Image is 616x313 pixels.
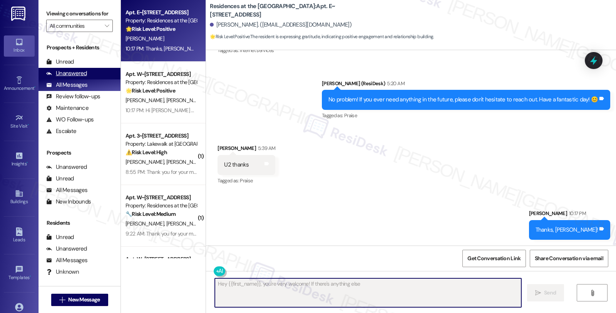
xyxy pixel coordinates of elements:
[536,226,598,234] div: Thanks, [PERSON_NAME]!
[210,33,434,41] span: : The resident is expressing gratitude, indicating positive engagement and relationship building.
[46,186,87,194] div: All Messages
[322,79,610,90] div: [PERSON_NAME] (ResiDesk)
[51,294,108,306] button: New Message
[224,161,249,169] div: U2 thanks
[589,290,595,296] i: 
[215,278,521,307] textarea: To enrich screen reader interactions, please activate Accessibility in Grammarly extension settings
[46,233,74,241] div: Unread
[328,96,598,104] div: No problem! If you ever need anything in the future, please don't hesitate to reach out. Have a f...
[4,187,35,208] a: Buildings
[34,84,35,90] span: •
[46,116,94,124] div: WO Follow-ups
[30,274,31,279] span: •
[46,245,87,253] div: Unanswered
[527,284,564,301] button: Send
[126,35,164,42] span: [PERSON_NAME]
[4,263,35,284] a: Templates •
[126,70,197,78] div: Apt. W~[STREET_ADDRESS]
[218,144,275,155] div: [PERSON_NAME]
[126,45,204,52] div: 10:17 PM: Thanks, [PERSON_NAME]!
[46,93,100,101] div: Review follow-ups
[126,87,175,94] strong: 🌟 Risk Level: Positive
[4,225,35,246] a: Leads
[126,194,197,202] div: Apt. W~[STREET_ADDRESS]
[46,8,113,20] label: Viewing conversations for
[126,107,485,114] div: 10:17 PM: Hi [PERSON_NAME] and [PERSON_NAME], I understand you're not happy with your home. I'm h...
[105,23,109,29] i: 
[535,254,603,263] span: Share Conversation via email
[46,175,74,183] div: Unread
[126,149,167,156] strong: ⚠️ Risk Level: High
[4,111,35,132] a: Site Visit •
[46,81,87,89] div: All Messages
[46,58,74,66] div: Unread
[126,132,197,140] div: Apt. 3~[STREET_ADDRESS]
[126,8,197,17] div: Apt. E~[STREET_ADDRESS]
[126,220,166,227] span: [PERSON_NAME]
[59,297,65,303] i: 
[27,160,28,165] span: •
[462,250,526,267] button: Get Conversation Link
[126,230,577,237] div: 9:22 AM: Thank you for your message. Our offices are currently closed, but we will contact you wh...
[126,158,166,165] span: [PERSON_NAME]
[529,209,611,220] div: [PERSON_NAME]
[126,25,175,32] strong: 🌟 Risk Level: Positive
[218,175,275,186] div: Tagged as:
[38,44,121,52] div: Prospects + Residents
[210,2,364,19] b: Residences at the [GEOGRAPHIC_DATA]: Apt. E~[STREET_ADDRESS]
[210,21,352,29] div: [PERSON_NAME]. ([EMAIL_ADDRESS][DOMAIN_NAME])
[126,202,197,210] div: Property: Residences at the [GEOGRAPHIC_DATA]
[126,255,197,263] div: Apt. W~[STREET_ADDRESS]
[11,7,27,21] img: ResiDesk Logo
[28,122,29,128] span: •
[240,177,253,184] span: Praise
[46,198,91,206] div: New Inbounds
[567,209,586,217] div: 10:17 PM
[240,47,274,54] span: Internet services
[38,149,121,157] div: Prospects
[46,268,79,276] div: Unknown
[46,104,89,112] div: Maintenance
[126,17,197,25] div: Property: Residences at the [GEOGRAPHIC_DATA]
[210,34,249,40] strong: 🌟 Risk Level: Positive
[467,254,521,263] span: Get Conversation Link
[126,97,166,104] span: [PERSON_NAME]
[4,35,35,56] a: Inbox
[256,144,275,152] div: 5:39 AM
[535,290,541,296] i: 
[46,127,76,135] div: Escalate
[68,296,100,304] span: New Message
[46,69,87,77] div: Unanswered
[544,289,556,297] span: Send
[126,78,197,86] div: Property: Residences at the [GEOGRAPHIC_DATA]
[46,163,87,171] div: Unanswered
[166,220,205,227] span: [PERSON_NAME]
[50,20,100,32] input: All communities
[218,45,375,56] div: Tagged as:
[322,110,610,121] div: Tagged as:
[385,79,404,88] div: 5:20 AM
[530,250,608,267] button: Share Conversation via email
[126,140,197,148] div: Property: Lakewalk at [GEOGRAPHIC_DATA]
[344,112,357,119] span: Praise
[126,168,577,175] div: 8:55 PM: Thank you for your message. Our offices are currently closed, but we will contact you wh...
[46,256,87,264] div: All Messages
[166,158,205,165] span: [PERSON_NAME]
[38,219,121,227] div: Residents
[166,97,205,104] span: [PERSON_NAME]
[4,149,35,170] a: Insights •
[126,210,176,217] strong: 🔧 Risk Level: Medium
